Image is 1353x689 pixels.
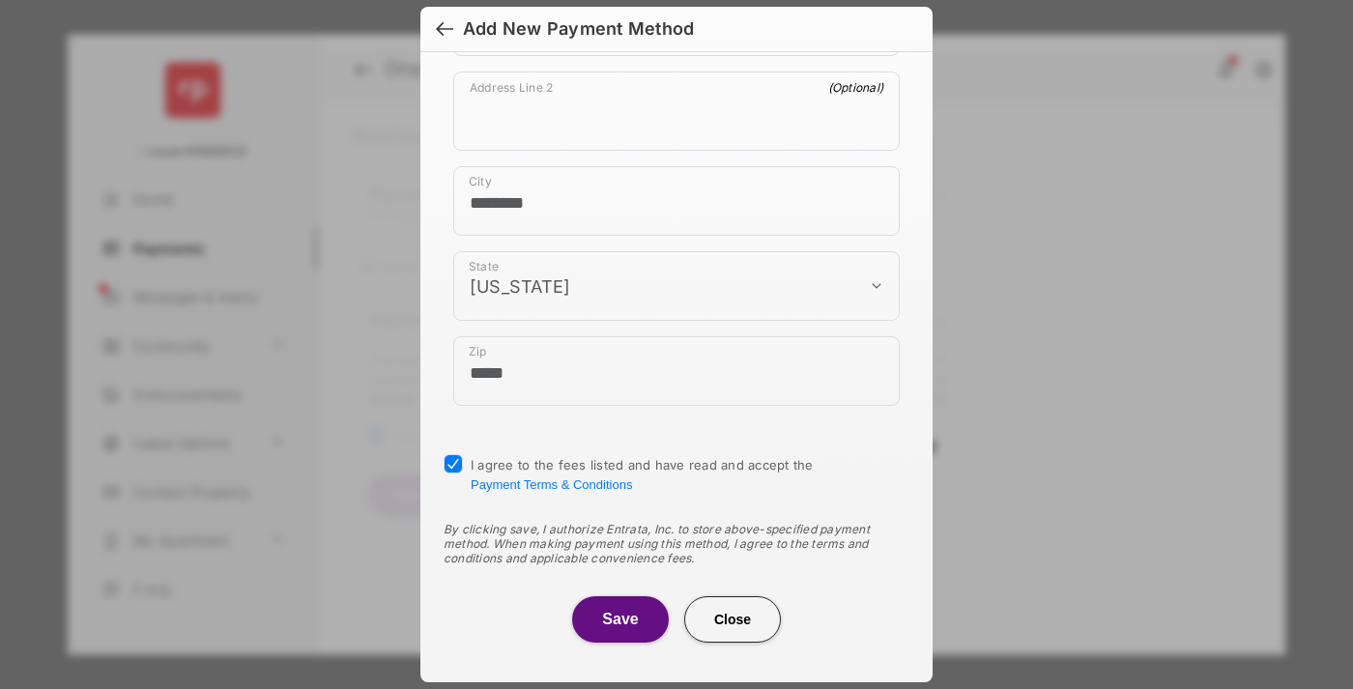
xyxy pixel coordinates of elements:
div: payment_method_screening[postal_addresses][postalCode] [453,336,900,406]
div: payment_method_screening[postal_addresses][locality] [453,166,900,236]
div: payment_method_screening[postal_addresses][addressLine2] [453,72,900,151]
span: I agree to the fees listed and have read and accept the [471,457,814,492]
div: payment_method_screening[postal_addresses][administrativeArea] [453,251,900,321]
button: Close [684,596,781,643]
button: I agree to the fees listed and have read and accept the [471,477,632,492]
button: Save [572,596,669,643]
div: By clicking save, I authorize Entrata, Inc. to store above-specified payment method. When making ... [444,522,909,565]
div: Add New Payment Method [463,18,694,40]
